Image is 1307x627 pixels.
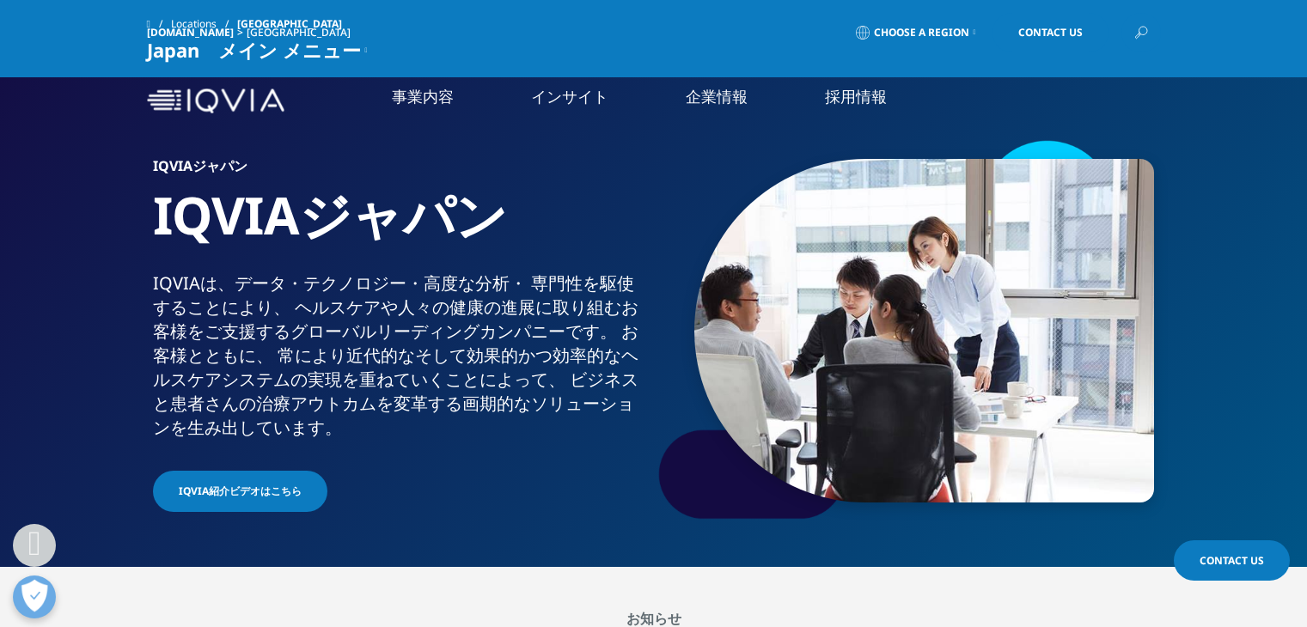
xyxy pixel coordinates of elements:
h1: IQVIAジャパン [153,183,647,271]
nav: Primary [291,60,1161,142]
span: Choose a Region [874,26,969,40]
a: Contact Us [992,13,1109,52]
a: IQVIA紹介ビデオはこちら [153,471,327,512]
h6: IQVIAジャパン [153,159,647,183]
img: 873_asian-businesspeople-meeting-in-office.jpg [694,159,1154,502]
span: Contact Us [1018,27,1083,38]
div: IQVIAは、​データ・​テクノロジー・​高度な​分析・​ 専門性を​駆使する​ことに​より、​ ヘルスケアや​人々の​健康の​進展に​取り組む​お客様を​ご支援​する​グローバル​リーディング... [153,271,647,440]
span: Contact Us [1200,553,1264,568]
a: インサイト [531,86,608,107]
h2: お知らせ [147,610,1161,627]
span: IQVIA紹介ビデオはこちら [179,484,302,499]
a: 企業情報 [686,86,748,107]
div: [GEOGRAPHIC_DATA] [247,26,357,40]
a: 事業内容 [392,86,454,107]
a: [DOMAIN_NAME] [147,25,234,40]
a: 採用情報 [825,86,887,107]
button: 優先設定センターを開く [13,575,56,618]
a: Contact Us [1174,540,1290,581]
